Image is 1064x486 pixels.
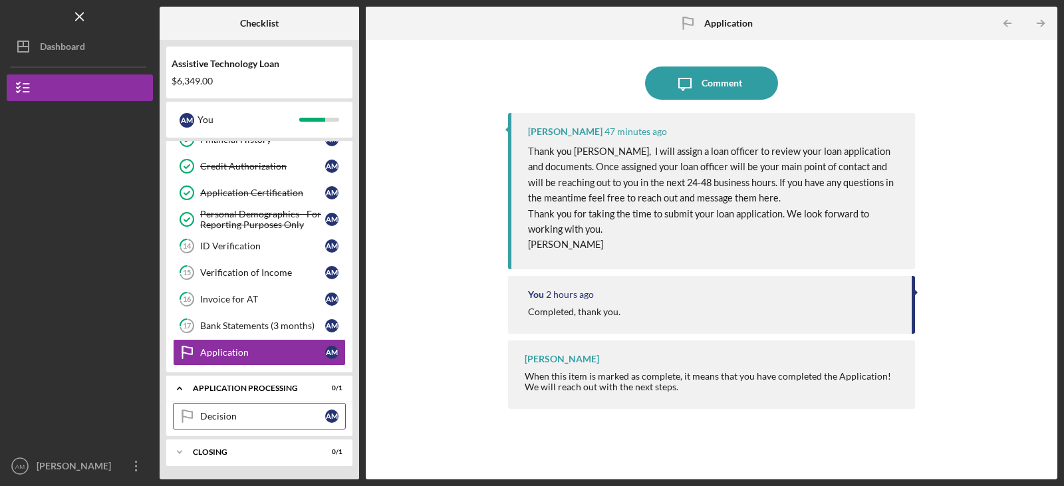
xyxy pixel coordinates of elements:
span: Thank you [PERSON_NAME], I will assign a loan officer to review your loan application and documen... [528,146,896,203]
span: [PERSON_NAME] [528,239,603,250]
a: 14ID VerificationAM [173,233,346,259]
div: Decision [200,411,325,422]
time: 2025-10-15 18:37 [546,289,594,300]
a: DecisionAM [173,403,346,429]
tspan: 17 [183,322,192,330]
a: Credit AuthorizationAM [173,153,346,180]
button: AM[PERSON_NAME] [7,453,153,479]
div: Credit Authorization [200,161,325,172]
div: A M [325,319,338,332]
tspan: 14 [183,242,192,251]
div: 0 / 1 [319,448,342,456]
div: A M [180,113,194,128]
span: Thank you for taking the time to submit your loan application. We look forward to working with you. [528,208,871,235]
div: A M [325,213,338,226]
b: Checklist [240,18,279,29]
a: 16Invoice for ATAM [173,286,346,312]
div: A M [325,186,338,199]
div: When this item is marked as complete, it means that you have completed the Application! We will r... [525,371,902,392]
div: A M [325,160,338,173]
text: AM [15,463,25,470]
a: 17Bank Statements (3 months)AM [173,312,346,339]
time: 2025-10-15 19:33 [604,126,667,137]
div: A M [325,239,338,253]
a: 15Verification of IncomeAM [173,259,346,286]
div: Closing [193,448,309,456]
tspan: 15 [183,269,191,277]
div: [PERSON_NAME] [33,453,120,483]
div: $6,349.00 [172,76,347,86]
div: A M [325,266,338,279]
button: Dashboard [7,33,153,60]
b: Application [704,18,753,29]
a: Application CertificationAM [173,180,346,206]
div: Dashboard [40,33,85,63]
div: You [198,108,299,131]
a: Personal Demographics - For Reporting Purposes OnlyAM [173,206,346,233]
div: A M [325,293,338,306]
div: Application [200,347,325,358]
div: Invoice for AT [200,294,325,304]
div: Application Processing [193,384,309,392]
div: Comment [702,66,742,100]
div: Assistive Technology Loan [172,59,347,69]
div: Bank Statements (3 months) [200,320,325,331]
div: A M [325,346,338,359]
button: Comment [645,66,778,100]
a: ApplicationAM [173,339,346,366]
div: 0 / 1 [319,384,342,392]
div: Application Certification [200,187,325,198]
div: Completed, thank you. [528,306,620,317]
div: ID Verification [200,241,325,251]
div: A M [325,410,338,423]
div: [PERSON_NAME] [525,354,599,364]
div: Personal Demographics - For Reporting Purposes Only [200,209,325,230]
tspan: 16 [183,295,192,304]
div: [PERSON_NAME] [528,126,602,137]
div: Verification of Income [200,267,325,278]
div: You [528,289,544,300]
